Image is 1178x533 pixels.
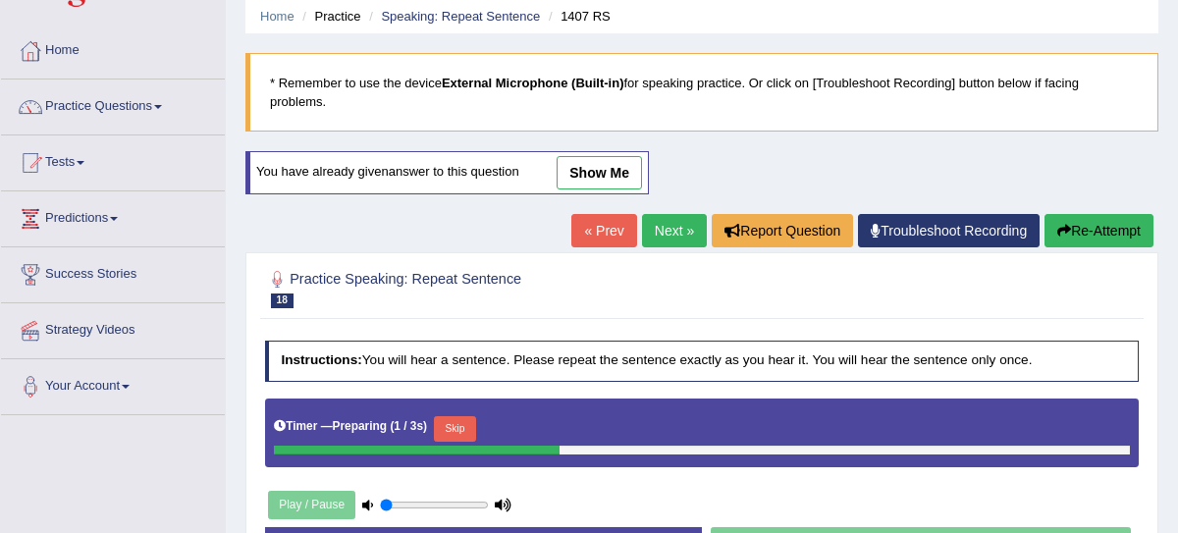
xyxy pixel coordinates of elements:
[642,214,707,247] a: Next »
[394,419,423,433] b: 1 / 3s
[1,247,225,296] a: Success Stories
[260,9,294,24] a: Home
[423,419,427,433] b: )
[1,191,225,240] a: Predictions
[1,24,225,73] a: Home
[381,9,540,24] a: Speaking: Repeat Sentence
[557,156,642,189] a: show me
[442,76,624,90] b: External Microphone (Built-in)
[571,214,636,247] a: « Prev
[390,419,394,433] b: (
[245,53,1158,132] blockquote: * Remember to use the device for speaking practice. Or click on [Troubleshoot Recording] button b...
[434,416,476,442] button: Skip
[858,214,1040,247] a: Troubleshoot Recording
[297,7,360,26] li: Practice
[544,7,611,26] li: 1407 RS
[333,419,388,433] b: Preparing
[274,420,427,433] h5: Timer —
[271,293,294,308] span: 18
[265,267,807,308] h2: Practice Speaking: Repeat Sentence
[1,80,225,129] a: Practice Questions
[1044,214,1153,247] button: Re-Attempt
[281,352,361,367] b: Instructions:
[1,359,225,408] a: Your Account
[1,303,225,352] a: Strategy Videos
[712,214,853,247] button: Report Question
[245,151,649,194] div: You have already given answer to this question
[265,341,1140,382] h4: You will hear a sentence. Please repeat the sentence exactly as you hear it. You will hear the se...
[1,135,225,185] a: Tests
